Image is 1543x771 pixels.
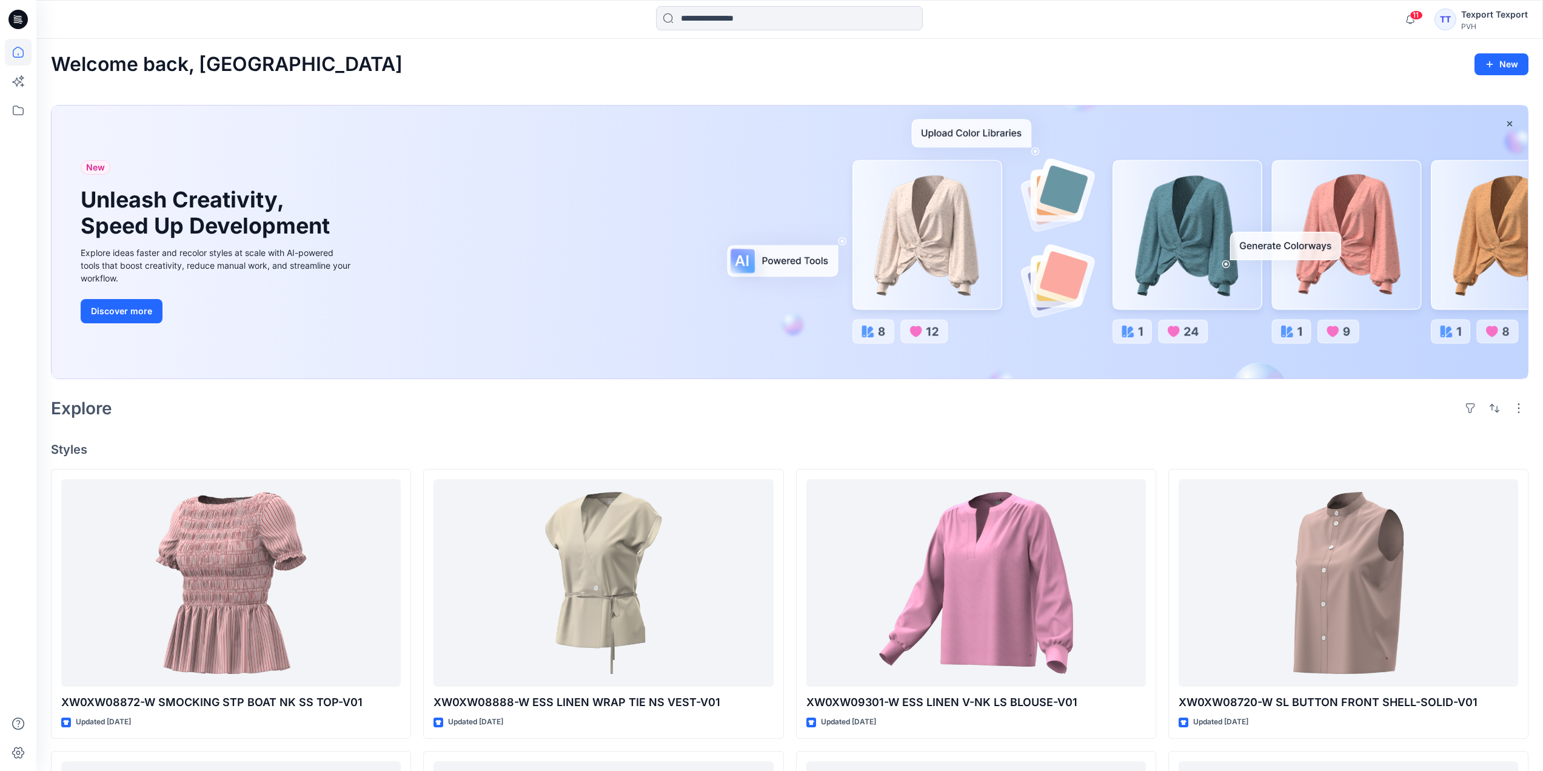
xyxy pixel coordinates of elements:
[1193,716,1248,729] p: Updated [DATE]
[1179,694,1518,711] p: XW0XW08720-W SL BUTTON FRONT SHELL-SOLID-V01
[433,694,773,711] p: XW0XW08888-W ESS LINEN WRAP TIE NS VEST-V01
[448,716,503,729] p: Updated [DATE]
[51,442,1528,457] h4: Styles
[81,246,353,284] div: Explore ideas faster and recolor styles at scale with AI-powered tools that boost creativity, red...
[1434,8,1456,30] div: TT
[86,160,105,175] span: New
[61,694,401,711] p: XW0XW08872-W SMOCKING STP BOAT NK SS TOP-V01
[821,716,876,729] p: Updated [DATE]
[1461,22,1528,31] div: PVH
[81,299,162,323] button: Discover more
[1474,53,1528,75] button: New
[81,299,353,323] a: Discover more
[1461,7,1528,22] div: Texport Texport
[51,53,403,76] h2: Welcome back, [GEOGRAPHIC_DATA]
[433,479,773,687] a: XW0XW08888-W ESS LINEN WRAP TIE NS VEST-V01
[806,479,1146,687] a: XW0XW09301-W ESS LINEN V-NK LS BLOUSE-V01
[1179,479,1518,687] a: XW0XW08720-W SL BUTTON FRONT SHELL-SOLID-V01
[61,479,401,687] a: XW0XW08872-W SMOCKING STP BOAT NK SS TOP-V01
[81,187,335,239] h1: Unleash Creativity, Speed Up Development
[51,399,112,418] h2: Explore
[1410,10,1423,20] span: 11
[806,694,1146,711] p: XW0XW09301-W ESS LINEN V-NK LS BLOUSE-V01
[76,716,131,729] p: Updated [DATE]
